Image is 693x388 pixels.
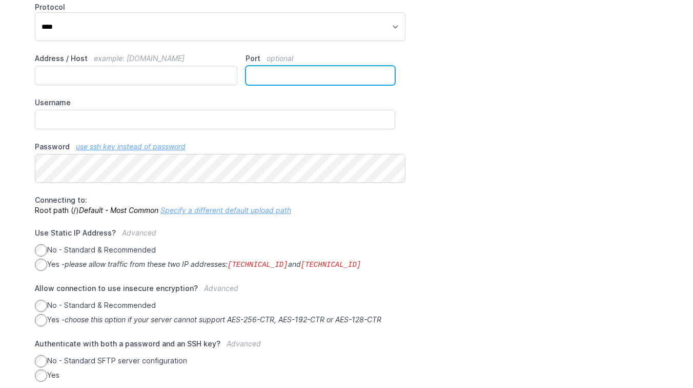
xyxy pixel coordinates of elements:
[35,300,47,312] input: No - Standard & Recommended
[35,259,395,271] label: Yes -
[35,259,47,271] input: Yes -please allow traffic from these two IP addresses:[TECHNICAL_ID]and[TECHNICAL_ID]
[35,355,395,367] label: No - Standard SFTP server configuration
[204,284,238,293] span: Advanced
[35,300,395,312] label: No - Standard & Recommended
[65,315,381,324] i: choose this option if your server cannot support AES-256-CTR, AES-192-CTR or AES-128-CTR
[301,261,361,269] code: [TECHNICAL_ID]
[35,314,395,326] label: Yes -
[35,314,47,326] input: Yes -choose this option if your server cannot support AES-256-CTR, AES-192-CTR or AES-128-CTR
[35,53,237,64] label: Address / Host
[228,261,288,269] code: [TECHNICAL_ID]
[122,228,156,237] span: Advanced
[35,196,87,204] span: Connecting to:
[65,260,361,268] i: please allow traffic from these two IP addresses: and
[35,339,395,355] label: Authenticate with both a password and an SSH key?
[35,370,395,382] label: Yes
[35,195,395,216] p: Root path (/)
[76,142,186,151] a: use ssh key instead of password
[160,206,291,215] a: Specify a different default upload path
[35,2,395,12] label: Protocol
[227,339,261,348] span: Advanced
[35,370,47,382] input: Yes
[35,228,395,244] label: Use Static IP Address?
[246,53,395,64] label: Port
[267,54,293,63] span: optional
[35,283,395,300] label: Allow connection to use insecure encryption?
[79,206,158,215] i: Default - Most Common
[35,142,395,152] label: Password
[94,54,185,63] span: example: [DOMAIN_NAME]
[35,244,47,257] input: No - Standard & Recommended
[35,98,395,108] label: Username
[35,355,47,367] input: No - Standard SFTP server configuration
[35,244,395,257] label: No - Standard & Recommended
[642,337,681,376] iframe: Drift Widget Chat Controller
